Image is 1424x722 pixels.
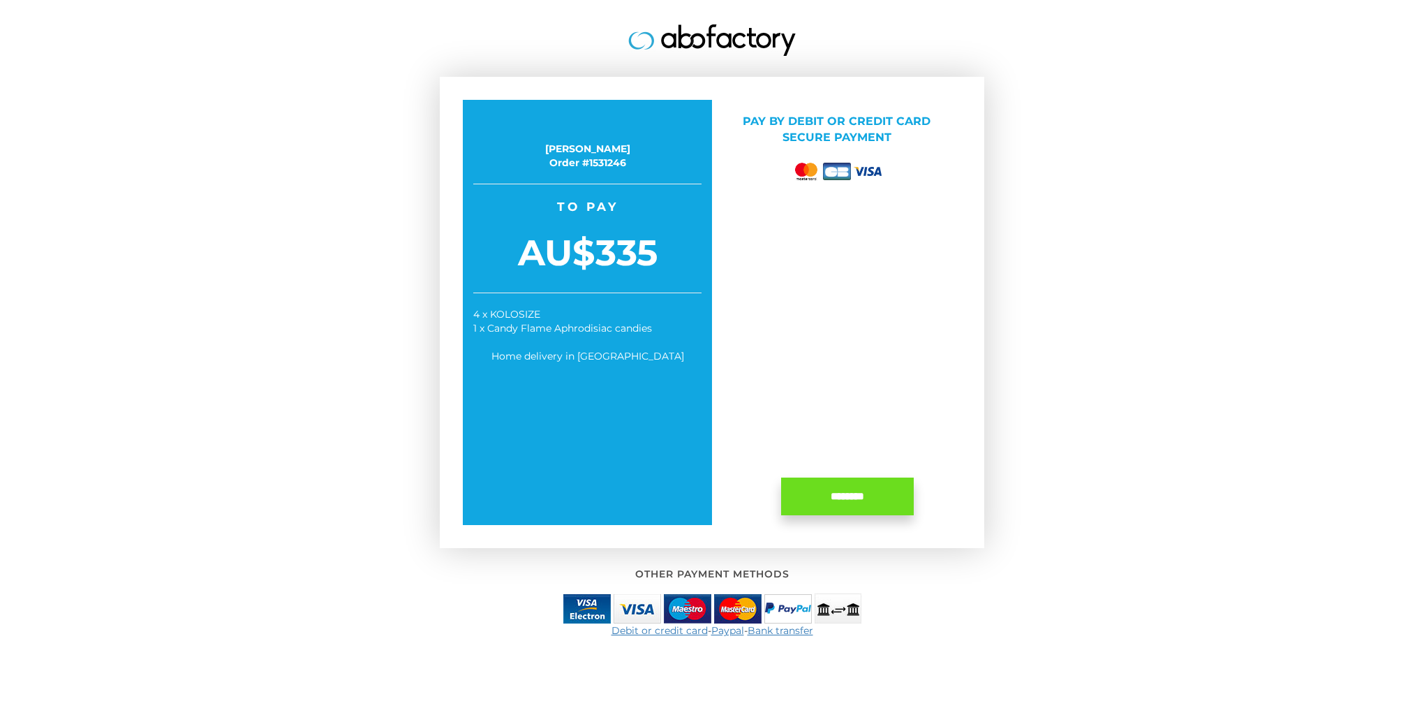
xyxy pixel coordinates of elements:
[473,228,702,279] span: AU$335
[473,198,702,215] span: To pay
[783,131,891,144] span: Secure payment
[473,349,702,363] div: Home delivery in [GEOGRAPHIC_DATA]
[473,142,702,156] div: [PERSON_NAME]
[815,594,861,624] img: bank_transfer-small.png
[304,624,1120,638] div: - -
[823,163,851,180] img: cb.png
[854,167,882,176] img: visa.png
[563,594,611,624] img: visa-electron.jpg
[611,624,708,637] a: Debit or credit card
[764,594,812,624] img: paypal-small.png
[711,624,744,637] a: Paypal
[664,594,711,624] img: maestro.jpg
[314,569,1110,580] h2: Other payment methods
[628,24,796,56] img: logo.jpg
[473,307,702,335] div: 4 x KOLOSIZE 1 x Candy Flame Aphrodisiac candies
[714,594,762,624] img: mastercard.jpg
[792,160,820,183] img: mastercard.png
[722,114,951,146] p: Pay by Debit or credit card
[614,594,661,624] img: visa.jpg
[473,156,702,170] div: Order #1531246
[748,624,813,637] a: Bank transfer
